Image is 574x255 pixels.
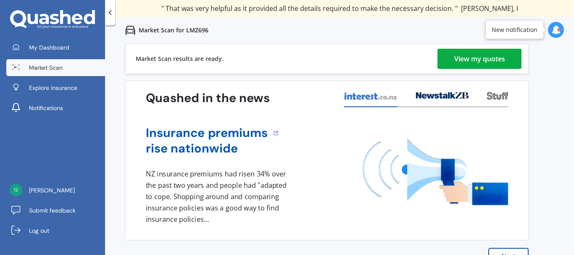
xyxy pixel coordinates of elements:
span: Submit feedback [29,206,76,215]
span: Market Scan [29,63,63,72]
a: View my quotes [437,49,521,69]
a: Market Scan [6,59,105,76]
img: media image [363,138,508,205]
a: My Dashboard [6,39,105,56]
span: My Dashboard [29,43,69,52]
span: Explore insurance [29,84,77,92]
span: Notifications [29,104,63,112]
img: 34848ad420fd38e03e4e47574f71338f [10,184,22,196]
p: Market Scan for LMZ696 [139,26,208,34]
div: Market Scan results are ready. [136,44,224,74]
a: [PERSON_NAME] [6,182,105,199]
div: NZ insurance premiums had risen 34% over the past two years and people had "adapted to cope. Shop... [146,168,290,225]
h3: Quashed in the news [146,90,270,106]
a: Submit feedback [6,202,105,219]
span: [PERSON_NAME] [29,186,75,195]
a: rise nationwide [146,141,268,156]
span: Log out [29,226,49,235]
a: Notifications [6,100,105,116]
a: Insurance premiums [146,125,268,141]
a: Explore insurance [6,79,105,96]
div: View my quotes [454,49,505,69]
a: Log out [6,222,105,239]
div: New notification [492,26,537,34]
img: car.f15378c7a67c060ca3f3.svg [125,25,135,35]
